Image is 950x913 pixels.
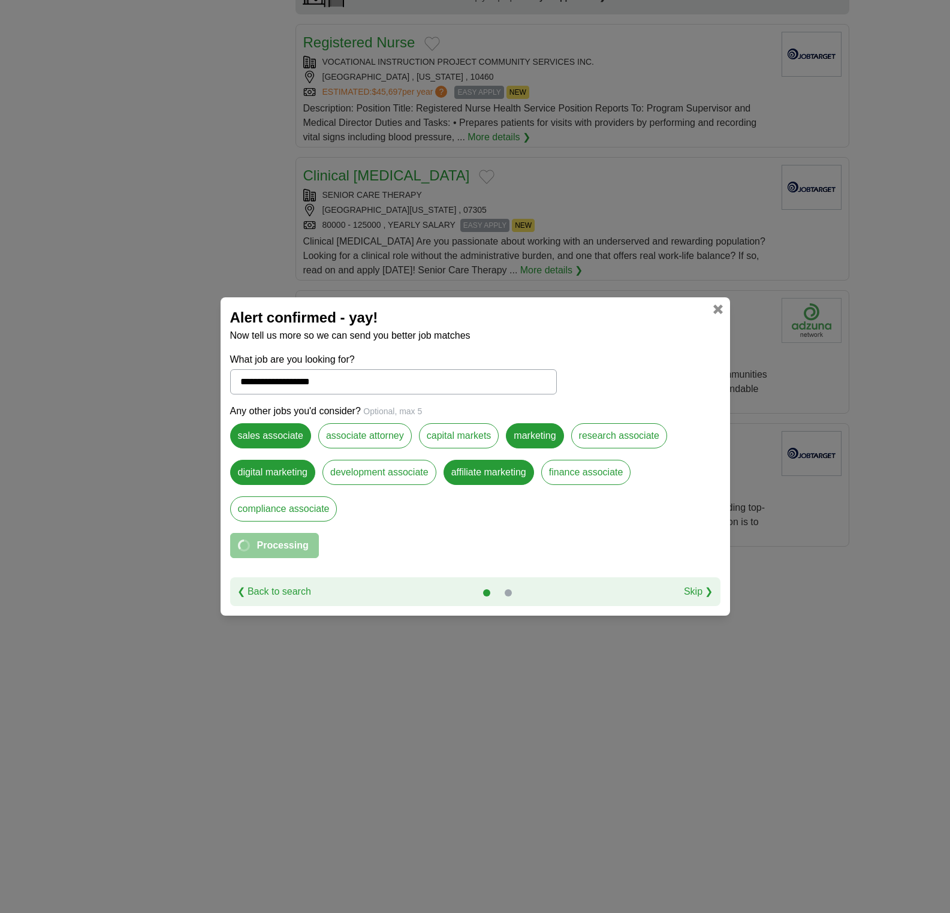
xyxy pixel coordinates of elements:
[230,496,337,522] label: compliance associate
[571,423,667,448] label: research associate
[322,460,436,485] label: development associate
[684,584,713,599] a: Skip ❯
[444,460,534,485] label: affiliate marketing
[363,406,422,416] span: Optional, max 5
[506,423,563,448] label: marketing
[230,423,311,448] label: sales associate
[230,404,720,418] p: Any other jobs you'd consider?
[230,307,720,329] h2: Alert confirmed - yay!
[230,533,319,558] button: Processing
[230,329,720,343] p: Now tell us more so we can send you better job matches
[318,423,412,448] label: associate attorney
[230,352,557,367] label: What job are you looking for?
[419,423,499,448] label: capital markets
[230,460,316,485] label: digital marketing
[541,460,631,485] label: finance associate
[237,584,311,599] a: ❮ Back to search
